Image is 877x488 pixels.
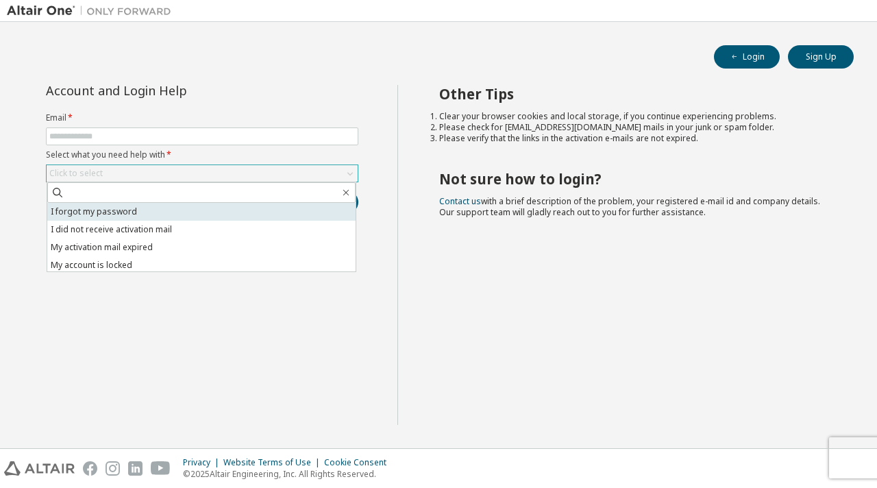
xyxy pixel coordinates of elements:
[439,133,830,144] li: Please verify that the links in the activation e-mails are not expired.
[47,165,358,182] div: Click to select
[439,85,830,103] h2: Other Tips
[46,85,296,96] div: Account and Login Help
[788,45,854,69] button: Sign Up
[183,468,395,480] p: © 2025 Altair Engineering, Inc. All Rights Reserved.
[106,461,120,476] img: instagram.svg
[183,457,223,468] div: Privacy
[7,4,178,18] img: Altair One
[128,461,143,476] img: linkedin.svg
[439,111,830,122] li: Clear your browser cookies and local storage, if you continue experiencing problems.
[223,457,324,468] div: Website Terms of Use
[439,195,481,207] a: Contact us
[151,461,171,476] img: youtube.svg
[4,461,75,476] img: altair_logo.svg
[439,122,830,133] li: Please check for [EMAIL_ADDRESS][DOMAIN_NAME] mails in your junk or spam folder.
[83,461,97,476] img: facebook.svg
[714,45,780,69] button: Login
[324,457,395,468] div: Cookie Consent
[46,112,358,123] label: Email
[439,170,830,188] h2: Not sure how to login?
[47,203,356,221] li: I forgot my password
[49,168,103,179] div: Click to select
[439,195,820,218] span: with a brief description of the problem, your registered e-mail id and company details. Our suppo...
[46,149,358,160] label: Select what you need help with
